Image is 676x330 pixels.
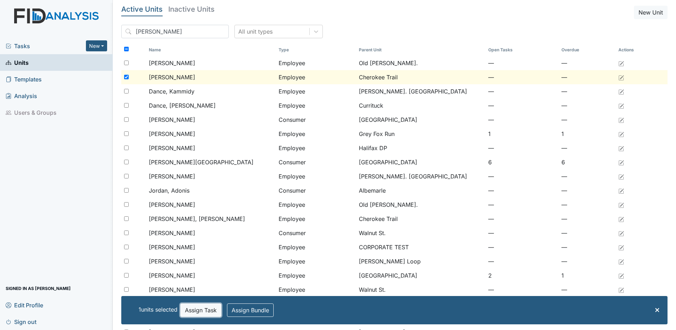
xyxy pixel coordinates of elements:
[356,268,485,283] td: [GEOGRAPHIC_DATA]
[149,73,195,81] span: [PERSON_NAME]
[149,59,195,67] span: [PERSON_NAME]
[485,183,559,198] td: —
[276,212,356,226] td: Employee
[356,113,485,127] td: [GEOGRAPHIC_DATA]
[356,283,485,297] td: Walnut St.
[276,268,356,283] td: Employee
[618,229,624,237] a: Edit
[485,127,559,141] td: 1
[6,90,37,101] span: Analysis
[634,6,668,19] button: New Unit
[276,44,356,56] th: Toggle SortBy
[227,303,274,317] button: Assign Bundle
[485,212,559,226] td: —
[149,158,253,166] span: [PERSON_NAME][GEOGRAPHIC_DATA]
[149,229,195,237] span: [PERSON_NAME]
[559,240,616,254] td: —
[149,257,195,266] span: [PERSON_NAME]
[559,198,616,212] td: —
[654,304,660,314] span: ×
[356,240,485,254] td: CORPORATE TEST
[618,59,624,67] a: Edit
[276,155,356,169] td: Consumer
[485,198,559,212] td: —
[149,115,195,124] span: [PERSON_NAME]
[356,70,485,84] td: Cherokee Trail
[618,285,624,294] a: Edit
[276,169,356,183] td: Employee
[276,84,356,98] td: Employee
[6,283,71,294] span: Signed in as [PERSON_NAME]
[149,200,195,209] span: [PERSON_NAME]
[121,6,163,13] h5: Active Units
[6,300,43,311] span: Edit Profile
[618,115,624,124] a: Edit
[485,84,559,98] td: —
[276,127,356,141] td: Employee
[168,6,215,13] h5: Inactive Units
[616,44,651,56] th: Actions
[356,198,485,212] td: Old [PERSON_NAME].
[559,254,616,268] td: —
[276,283,356,297] td: Employee
[6,57,29,68] span: Units
[149,130,195,138] span: [PERSON_NAME]
[559,183,616,198] td: —
[618,101,624,110] a: Edit
[618,215,624,223] a: Edit
[146,44,275,56] th: Toggle SortBy
[485,70,559,84] td: —
[356,183,485,198] td: Albemarle
[149,271,195,280] span: [PERSON_NAME]
[559,226,616,240] td: —
[485,226,559,240] td: —
[559,268,616,283] td: 1
[618,257,624,266] a: Edit
[276,70,356,84] td: Employee
[276,113,356,127] td: Consumer
[485,155,559,169] td: 6
[618,200,624,209] a: Edit
[485,169,559,183] td: —
[276,183,356,198] td: Consumer
[356,254,485,268] td: [PERSON_NAME] Loop
[276,98,356,113] td: Employee
[149,186,190,195] span: Jordan, Adonis
[276,56,356,70] td: Employee
[559,113,616,127] td: —
[356,56,485,70] td: Old [PERSON_NAME].
[618,243,624,251] a: Edit
[559,84,616,98] td: —
[139,306,177,313] span: 1 units selected
[618,73,624,81] a: Edit
[86,40,107,51] button: New
[485,283,559,297] td: —
[559,56,616,70] td: —
[356,84,485,98] td: [PERSON_NAME]. [GEOGRAPHIC_DATA]
[149,243,195,251] span: [PERSON_NAME]
[485,44,559,56] th: Toggle SortBy
[276,226,356,240] td: Consumer
[559,44,616,56] th: Toggle SortBy
[485,240,559,254] td: —
[356,169,485,183] td: [PERSON_NAME]. [GEOGRAPHIC_DATA]
[485,141,559,155] td: —
[618,87,624,96] a: Edit
[559,98,616,113] td: —
[618,172,624,181] a: Edit
[276,198,356,212] td: Employee
[124,47,129,51] input: Toggle All Rows Selected
[356,98,485,113] td: Currituck
[180,303,221,317] button: Assign Task
[6,316,36,327] span: Sign out
[356,226,485,240] td: Walnut St.
[618,271,624,280] a: Edit
[149,285,195,294] span: [PERSON_NAME]
[149,87,194,96] span: Dance, Kammidy
[276,240,356,254] td: Employee
[618,158,624,166] a: Edit
[276,254,356,268] td: Employee
[559,141,616,155] td: —
[618,130,624,138] a: Edit
[356,44,485,56] th: Toggle SortBy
